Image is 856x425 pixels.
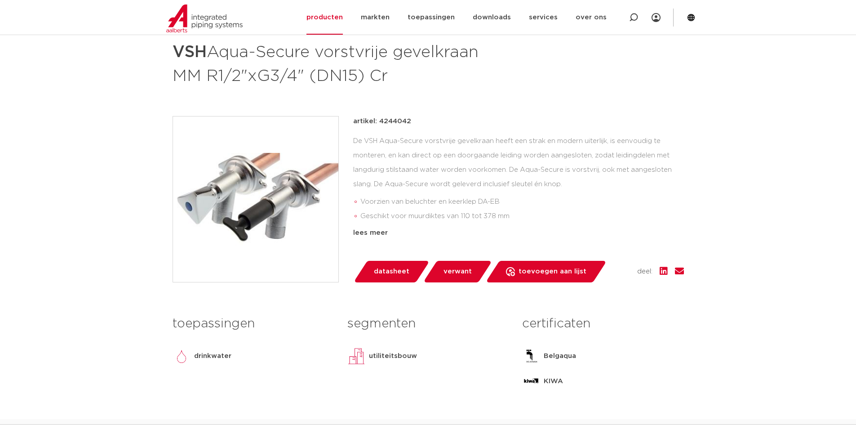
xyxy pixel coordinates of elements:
[173,44,207,60] strong: VSH
[353,134,684,224] div: De VSH Aqua-Secure vorstvrije gevelkraan heeft een strak en modern uiterlijk, is eenvoudig te mon...
[347,315,509,333] h3: segmenten
[423,261,492,282] a: verwant
[360,195,684,209] li: Voorzien van beluchter en keerklep DA-EB
[374,264,409,279] span: datasheet
[369,351,417,362] p: utiliteitsbouw
[544,376,563,387] p: KIWA
[522,347,540,365] img: Belgaqua
[353,228,684,238] div: lees meer
[353,116,411,127] p: artikel: 4244042
[637,266,652,277] span: deel:
[173,39,510,87] h1: Aqua-Secure vorstvrije gevelkraan MM R1/2"xG3/4" (DN15) Cr
[444,264,472,279] span: verwant
[353,261,430,282] a: datasheet
[522,372,540,390] img: KIWA
[173,347,191,365] img: drinkwater
[173,315,334,333] h3: toepassingen
[544,351,576,362] p: Belgaqua
[522,315,683,333] h3: certificaten
[347,347,365,365] img: utiliteitsbouw
[360,209,684,224] li: Geschikt voor muurdiktes van 110 tot 378 mm
[519,264,586,279] span: toevoegen aan lijst
[194,351,231,362] p: drinkwater
[173,116,338,282] img: Product Image for VSH Aqua-Secure vorstvrije gevelkraan MM R1/2"xG3/4" (DN15) Cr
